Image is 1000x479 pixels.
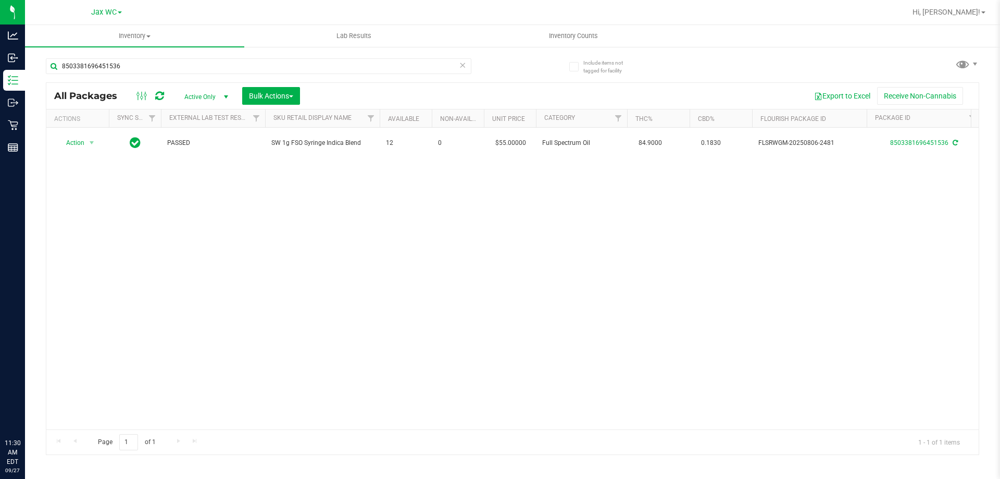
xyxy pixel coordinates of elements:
[464,25,683,47] a: Inventory Counts
[322,31,385,41] span: Lab Results
[440,115,486,122] a: Non-Available
[698,115,715,122] a: CBD%
[535,31,612,41] span: Inventory Counts
[5,438,20,466] p: 11:30 AM EDT
[583,59,635,75] span: Include items not tagged for facility
[8,75,18,85] inline-svg: Inventory
[244,25,464,47] a: Lab Results
[91,8,117,17] span: Jax WC
[438,138,478,148] span: 0
[696,136,726,151] span: 0.1830
[10,396,42,427] iframe: Resource center
[117,114,157,121] a: Sync Status
[951,139,958,146] span: Sync from Compliance System
[875,114,910,121] a: Package ID
[89,434,164,450] span: Page of 1
[459,58,466,72] span: Clear
[57,136,85,150] span: Action
[388,115,419,122] a: Available
[271,138,373,148] span: SW 1g FSO Syringe Indica Blend
[273,114,352,121] a: Sku Retail Display Name
[54,115,105,122] div: Actions
[46,58,471,74] input: Search Package ID, Item Name, SKU, Lot or Part Number...
[635,115,653,122] a: THC%
[877,87,963,105] button: Receive Non-Cannabis
[890,139,948,146] a: 8503381696451536
[119,434,138,450] input: 1
[167,138,259,148] span: PASSED
[544,114,575,121] a: Category
[8,53,18,63] inline-svg: Inbound
[492,115,525,122] a: Unit Price
[25,25,244,47] a: Inventory
[25,31,244,41] span: Inventory
[633,136,667,151] span: 84.9000
[248,109,265,127] a: Filter
[362,109,380,127] a: Filter
[807,87,877,105] button: Export to Excel
[913,8,980,16] span: Hi, [PERSON_NAME]!
[386,138,426,148] span: 12
[758,138,860,148] span: FLSRWGM-20250806-2481
[910,434,968,450] span: 1 - 1 of 1 items
[169,114,251,121] a: External Lab Test Result
[964,109,981,127] a: Filter
[85,136,98,150] span: select
[8,30,18,41] inline-svg: Analytics
[8,120,18,130] inline-svg: Retail
[490,136,531,151] span: $55.00000
[760,115,826,122] a: Flourish Package ID
[5,466,20,474] p: 09/27
[130,136,141,150] span: In Sync
[8,142,18,153] inline-svg: Reports
[8,97,18,108] inline-svg: Outbound
[542,138,621,148] span: Full Spectrum Oil
[249,92,293,100] span: Bulk Actions
[144,109,161,127] a: Filter
[610,109,627,127] a: Filter
[54,90,128,102] span: All Packages
[242,87,300,105] button: Bulk Actions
